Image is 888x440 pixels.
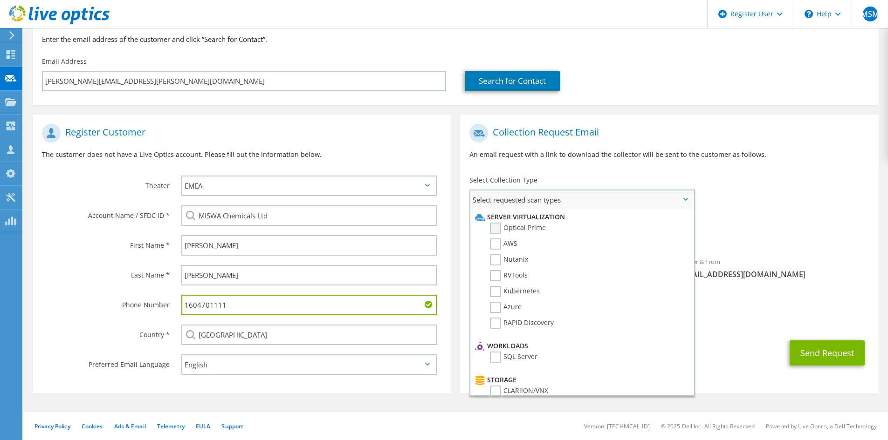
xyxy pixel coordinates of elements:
[490,318,554,329] label: RAPID Discovery
[490,286,540,297] label: Kubernetes
[42,325,170,339] label: Country *
[42,235,170,250] label: First Name *
[473,374,689,386] li: Storage
[490,302,522,313] label: Azure
[490,238,517,250] label: AWS
[805,10,813,18] svg: \n
[157,422,185,430] a: Telemetry
[460,299,878,331] div: CC & Reply To
[490,352,537,363] label: SQL Server
[42,176,170,190] label: Theater
[42,149,441,160] p: The customer does not have a Live Optics account. Please fill out the information below.
[669,252,879,284] div: Sender & From
[82,422,103,430] a: Cookies
[490,223,546,234] label: Optical Prime
[42,295,170,310] label: Phone Number
[42,205,170,220] label: Account Name / SFDC ID *
[470,190,694,209] span: Select requested scan types
[196,422,210,430] a: EULA
[460,252,669,294] div: To
[469,149,869,160] p: An email request with a link to download the collector will be sent to the customer as follows.
[490,254,528,265] label: Nutanix
[469,176,537,185] label: Select Collection Type
[221,422,243,430] a: Support
[42,34,869,44] h3: Enter the email address of the customer and click “Search for Contact”.
[790,340,865,366] button: Send Request
[42,57,87,66] label: Email Address
[473,340,689,352] li: Workloads
[465,71,560,91] a: Search for Contact
[766,422,877,430] li: Powered by Live Optics, a Dell Technology
[584,422,650,430] li: Version: [TECHNICAL_ID]
[490,270,528,281] label: RVTools
[473,211,689,223] li: Server Virtualization
[863,7,878,21] span: MSM
[42,124,437,142] h1: Register Customer
[34,422,70,430] a: Privacy Policy
[490,386,548,397] label: CLARiiON/VNX
[114,422,146,430] a: Ads & Email
[460,213,878,247] div: Requested Collections
[42,354,170,369] label: Preferred Email Language
[661,422,755,430] li: © 2025 Dell Inc. All Rights Reserved
[42,265,170,280] label: Last Name *
[679,269,869,279] span: [EMAIL_ADDRESS][DOMAIN_NAME]
[469,124,864,142] h1: Collection Request Email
